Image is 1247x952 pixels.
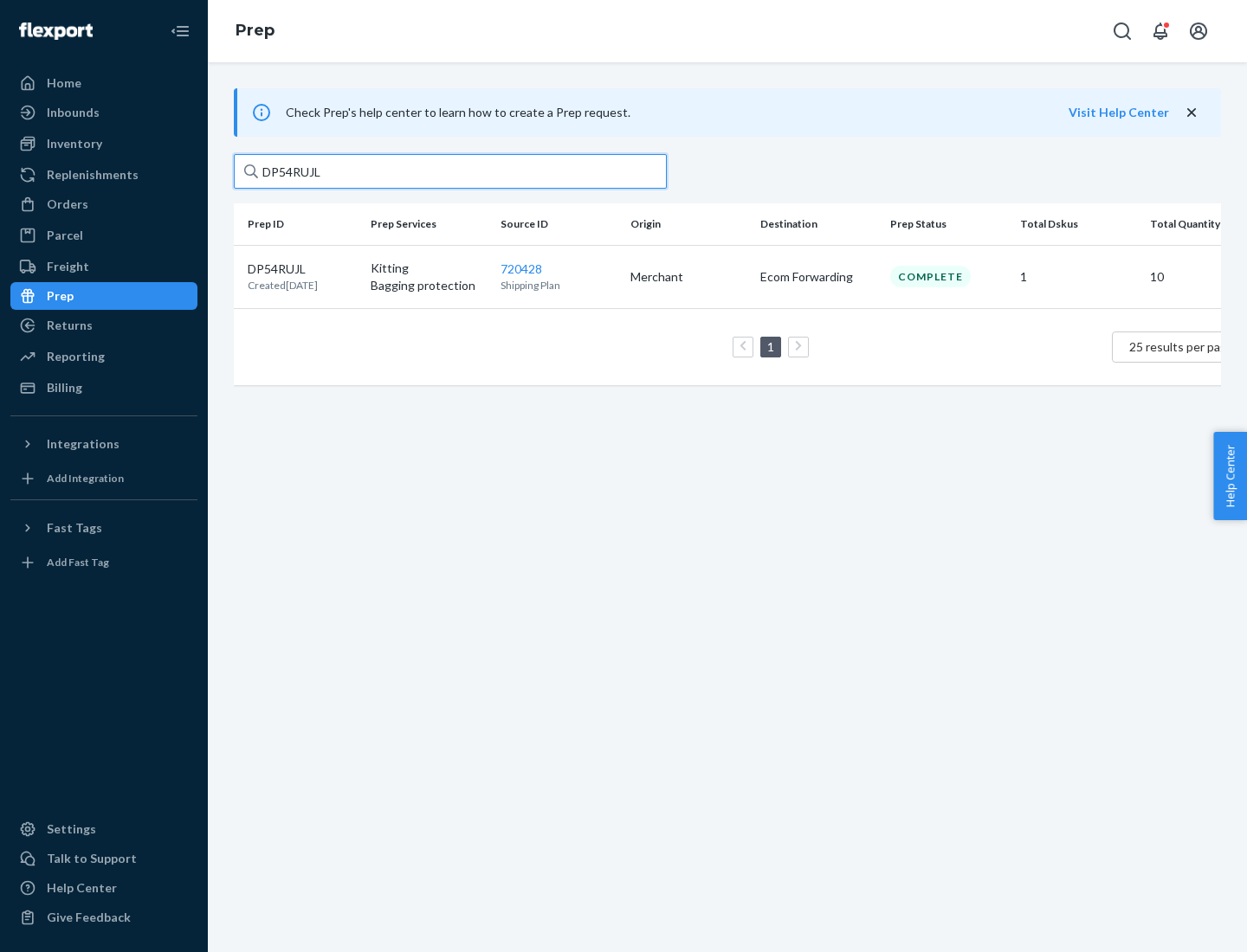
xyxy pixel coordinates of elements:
[47,74,81,92] div: Home
[10,161,197,189] a: Replenishments
[1183,104,1200,122] button: close
[10,549,197,576] a: Add Fast Tag
[623,203,753,245] th: Origin
[10,253,197,280] a: Freight
[47,850,137,867] div: Talk to Support
[47,258,89,275] div: Freight
[10,874,197,902] a: Help Center
[47,435,120,453] div: Integrations
[47,135,102,152] div: Inventory
[47,471,124,486] div: Add Integration
[236,21,275,40] a: Prep
[47,104,100,121] div: Inbounds
[753,203,883,245] th: Destination
[1143,14,1178,48] button: Open notifications
[1213,432,1247,520] button: Help Center
[10,514,197,542] button: Fast Tags
[47,820,96,838] div: Settings
[10,222,197,249] a: Parcel
[501,278,617,293] p: Shipping Plan
[47,555,109,569] div: Add Fast Tag
[47,379,82,396] div: Billing
[883,203,1013,245] th: Prep Status
[371,260,487,277] p: Kitting
[47,166,139,183] div: Replenishments
[47,909,131,926] div: Give Feedback
[1069,104,1169,121] button: Visit Help Center
[47,227,83,244] div: Parcel
[10,430,197,458] button: Integrations
[47,287,74,305] div: Prep
[1020,268,1136,286] p: 1
[222,6,288,56] ol: breadcrumbs
[10,130,197,158] a: Inventory
[760,268,876,286] p: Ecom Forwarding
[234,203,364,245] th: Prep ID
[286,105,630,119] span: Check Prep's help center to learn how to create a Prep request.
[47,879,117,897] div: Help Center
[10,282,197,310] a: Prep
[10,374,197,402] a: Billing
[234,154,667,189] input: Search prep jobs
[630,268,746,286] p: Merchant
[1013,203,1143,245] th: Total Dskus
[10,99,197,126] a: Inbounds
[1181,14,1216,48] button: Open account menu
[248,278,318,293] p: Created [DATE]
[10,343,197,370] a: Reporting
[1105,14,1140,48] button: Open Search Box
[764,339,778,354] a: Page 1 is your current page
[10,465,197,492] a: Add Integration
[10,845,197,872] a: Talk to Support
[10,190,197,218] a: Orders
[47,519,102,537] div: Fast Tags
[494,203,623,245] th: Source ID
[10,312,197,339] a: Returns
[10,815,197,843] a: Settings
[1129,339,1234,354] span: 25 results per page
[163,14,197,48] button: Close Navigation
[47,196,88,213] div: Orders
[47,348,105,365] div: Reporting
[364,203,494,245] th: Prep Services
[371,277,487,294] p: Bagging protection
[890,266,971,287] div: Complete
[19,23,93,40] img: Flexport logo
[10,69,197,97] a: Home
[501,261,542,276] a: 720428
[10,904,197,931] button: Give Feedback
[47,317,93,334] div: Returns
[248,261,318,278] p: DP54RUJL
